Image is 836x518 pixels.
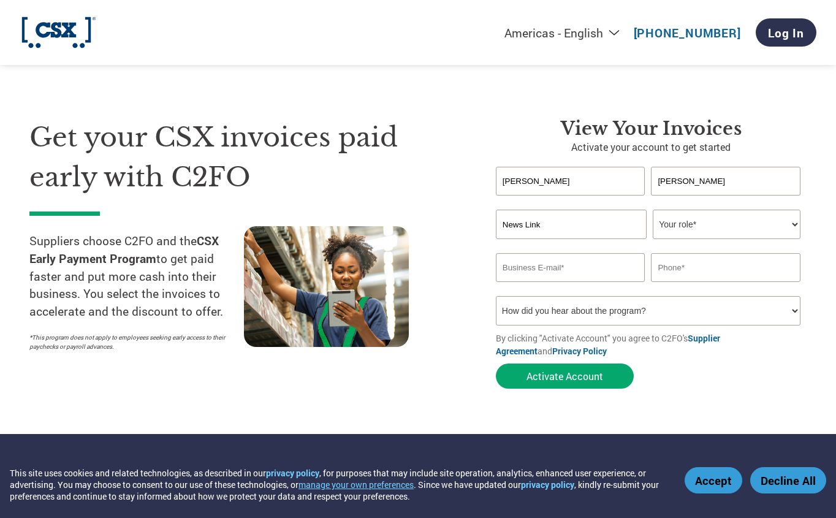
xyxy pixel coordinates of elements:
[496,240,800,248] div: Invalid company name or company name is too long
[685,467,742,493] button: Accept
[750,467,826,493] button: Decline All
[496,364,634,389] button: Activate Account
[29,333,232,351] p: *This program does not apply to employees seeking early access to their paychecks or payroll adva...
[29,118,459,197] h1: Get your CSX invoices paid early with C2FO
[244,226,409,347] img: supply chain worker
[496,283,645,291] div: Inavlid Email Address
[634,25,741,40] a: [PHONE_NUMBER]
[496,140,807,154] p: Activate your account to get started
[29,233,219,266] strong: CSX Early Payment Program
[496,210,647,239] input: Your company name*
[521,479,574,490] a: privacy policy
[29,232,244,321] p: Suppliers choose C2FO and the to get paid faster and put more cash into their business. You selec...
[651,253,800,282] input: Phone*
[496,197,645,205] div: Invalid first name or first name is too long
[298,479,414,490] button: manage your own preferences
[756,18,816,47] a: Log In
[651,197,800,205] div: Invalid last name or last name is too long
[496,167,645,196] input: First Name*
[651,167,800,196] input: Last Name*
[20,16,98,50] img: CSX
[653,210,800,239] select: Title/Role
[552,345,607,357] a: Privacy Policy
[496,253,645,282] input: Invalid Email format
[266,467,319,479] a: privacy policy
[10,467,667,502] div: This site uses cookies and related technologies, as described in our , for purposes that may incl...
[651,283,800,291] div: Inavlid Phone Number
[496,332,807,357] p: By clicking "Activate Account" you agree to C2FO's and
[496,118,807,140] h3: View Your Invoices
[496,332,720,357] a: Supplier Agreement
